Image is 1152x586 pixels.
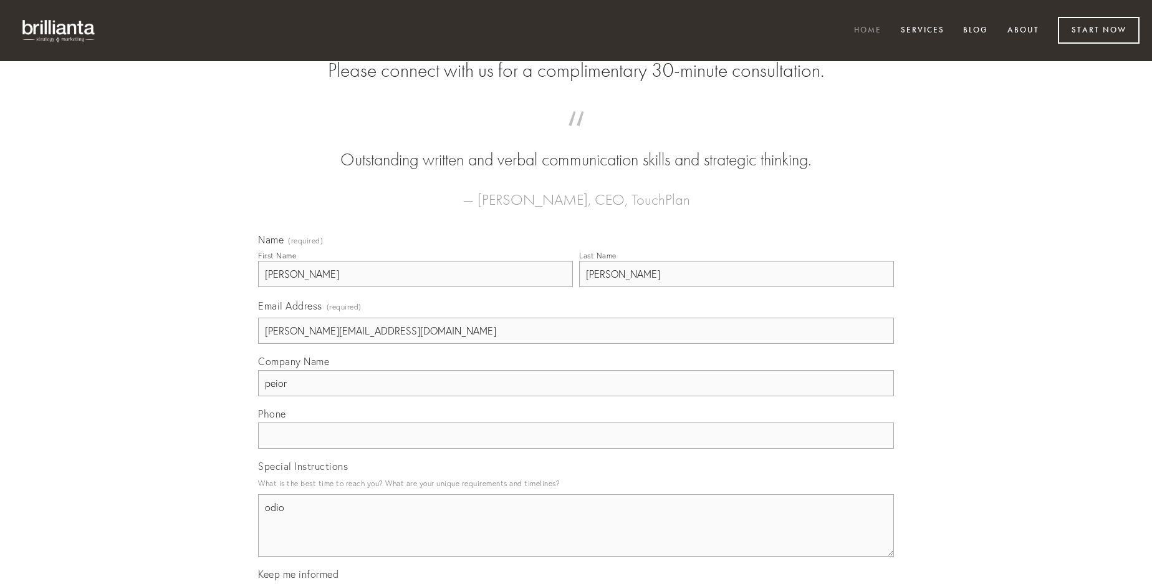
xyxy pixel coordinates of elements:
[258,59,894,82] h2: Please connect with us for a complimentary 30-minute consultation.
[258,251,296,260] div: First Name
[258,300,322,312] span: Email Address
[288,237,323,245] span: (required)
[258,233,284,246] span: Name
[579,251,617,260] div: Last Name
[278,124,874,148] span: “
[258,475,894,492] p: What is the best time to reach you? What are your unique requirements and timelines?
[278,124,874,172] blockquote: Outstanding written and verbal communication skills and strategic thinking.
[258,568,338,580] span: Keep me informed
[327,298,362,315] span: (required)
[846,21,890,41] a: Home
[278,172,874,212] figcaption: — [PERSON_NAME], CEO, TouchPlan
[999,21,1047,41] a: About
[12,12,106,49] img: brillianta - research, strategy, marketing
[893,21,953,41] a: Services
[258,355,329,368] span: Company Name
[955,21,996,41] a: Blog
[1058,17,1140,44] a: Start Now
[258,460,348,472] span: Special Instructions
[258,494,894,557] textarea: odio
[258,408,286,420] span: Phone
